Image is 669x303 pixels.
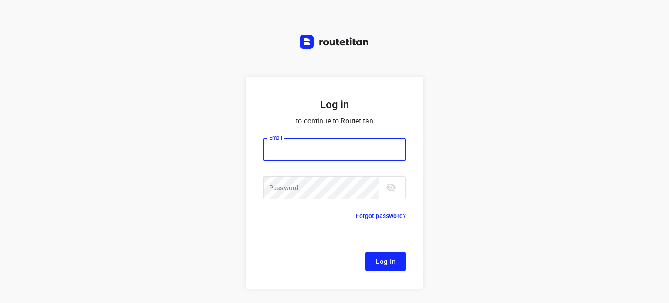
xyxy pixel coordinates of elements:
[263,115,406,127] p: to continue to Routetitan
[300,35,369,49] img: Routetitan
[263,98,406,112] h5: Log in
[356,211,406,221] p: Forgot password?
[376,256,395,267] span: Log In
[365,252,406,271] button: Log In
[382,179,400,196] button: toggle password visibility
